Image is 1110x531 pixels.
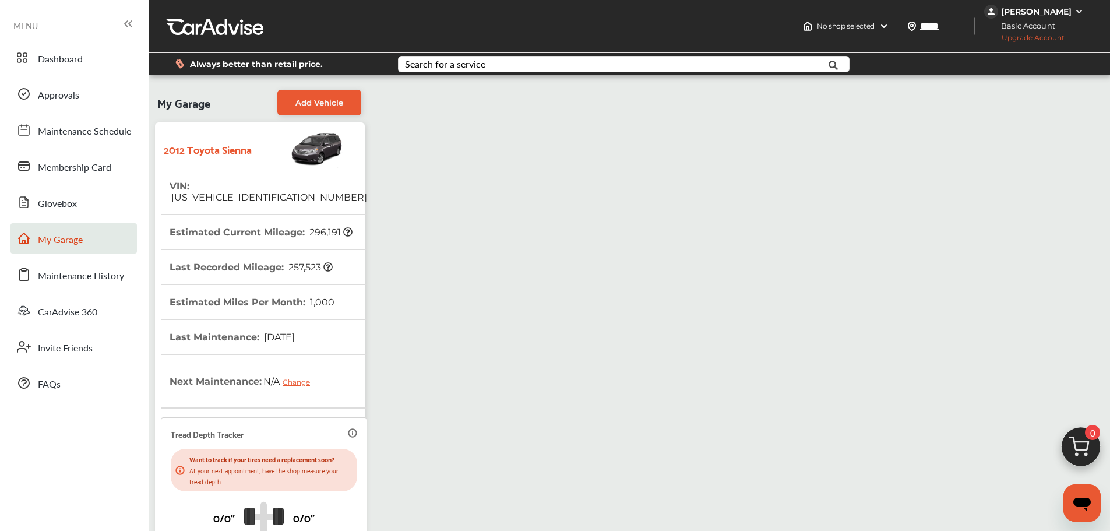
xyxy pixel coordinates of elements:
th: Last Recorded Mileage : [170,250,333,284]
span: Maintenance Schedule [38,124,131,139]
div: [PERSON_NAME] [1001,6,1072,17]
span: Approvals [38,88,79,103]
img: Vehicle [252,128,344,169]
span: 1,000 [308,297,334,308]
span: Basic Account [985,20,1064,32]
span: 296,191 [308,227,353,238]
a: Dashboard [10,43,137,73]
span: My Garage [38,233,83,248]
span: Upgrade Account [984,33,1065,48]
span: Maintenance History [38,269,124,284]
span: MENU [13,21,38,30]
strong: 2012 Toyota Sienna [164,140,252,158]
p: Want to track if your tires need a replacement soon? [189,453,353,465]
a: Add Vehicle [277,90,361,115]
span: [US_VEHICLE_IDENTIFICATION_NUMBER] [170,192,367,203]
img: cart_icon.3d0951e8.svg [1053,422,1109,478]
img: dollor_label_vector.a70140d1.svg [175,59,184,69]
span: 0 [1085,425,1100,440]
a: Glovebox [10,187,137,217]
span: Dashboard [38,52,83,67]
th: Last Maintenance : [170,320,295,354]
span: Invite Friends [38,341,93,356]
p: 0/0" [213,508,235,526]
img: header-home-logo.8d720a4f.svg [803,22,812,31]
span: Add Vehicle [295,98,343,107]
th: Next Maintenance : [170,355,319,407]
th: Estimated Current Mileage : [170,215,353,249]
a: Approvals [10,79,137,109]
span: CarAdvise 360 [38,305,97,320]
span: FAQs [38,377,61,392]
a: Membership Card [10,151,137,181]
th: VIN : [170,169,367,214]
span: N/A [262,367,319,396]
img: jVpblrzwTbfkPYzPPzSLxeg0AAAAASUVORK5CYII= [984,5,998,19]
a: Invite Friends [10,332,137,362]
span: Membership Card [38,160,111,175]
p: At your next appointment, have the shop measure your tread depth. [189,465,353,487]
span: 257,523 [287,262,333,273]
img: header-down-arrow.9dd2ce7d.svg [879,22,889,31]
a: CarAdvise 360 [10,296,137,326]
a: FAQs [10,368,137,398]
div: Change [283,378,316,386]
span: [DATE] [262,332,295,343]
span: No shop selected [817,22,875,31]
a: My Garage [10,223,137,254]
span: Glovebox [38,196,77,212]
img: WGsFRI8htEPBVLJbROoPRyZpYNWhNONpIPPETTm6eUC0GeLEiAAAAAElFTkSuQmCC [1074,7,1084,16]
p: 0/0" [293,508,315,526]
div: Search for a service [405,59,485,69]
iframe: Button to launch messaging window [1063,484,1101,522]
img: location_vector.a44bc228.svg [907,22,917,31]
a: Maintenance Schedule [10,115,137,145]
img: header-divider.bc55588e.svg [974,17,975,35]
a: Maintenance History [10,259,137,290]
p: Tread Depth Tracker [171,427,244,441]
th: Estimated Miles Per Month : [170,285,334,319]
span: My Garage [157,90,210,115]
span: Always better than retail price. [190,60,323,68]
